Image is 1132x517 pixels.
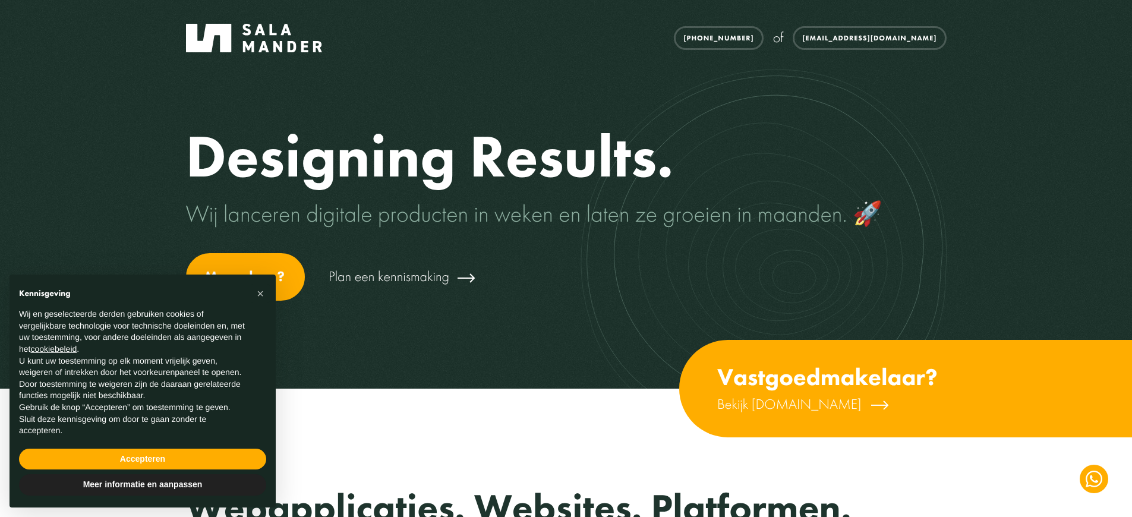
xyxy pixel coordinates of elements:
h3: Vastgoedmakelaar? [717,364,938,390]
button: Accepteren [19,449,266,470]
button: Sluit deze kennisgeving [251,284,270,303]
img: WhatsApp [1086,471,1102,487]
a: Vastgoedmakelaar? Bekijk [DOMAIN_NAME] [679,340,1132,437]
a: [PHONE_NUMBER] [674,26,763,50]
button: Meer informatie en aanpassen [19,474,266,496]
h1: Designing Results. [186,124,947,189]
span: × [257,287,264,300]
span: Bekijk [DOMAIN_NAME] [717,395,862,414]
a: Maar hoe? [186,253,305,301]
img: Salamander [186,24,323,52]
p: Wij lanceren digitale producten in weken en laten ze groeien in maanden. 🚀 [186,198,947,229]
p: U kunt uw toestemming op elk moment vrijelijk geven, weigeren of intrekken door het voorkeurenpan... [19,355,247,402]
a: Plan een kennismaking [329,261,478,292]
span: of [773,29,784,47]
a: cookiebeleid [30,344,77,354]
a: [EMAIL_ADDRESS][DOMAIN_NAME] [793,26,946,50]
p: Wij en geselecteerde derden gebruiken cookies of vergelijkbare technologie voor technische doelei... [19,308,247,355]
h2: Kennisgeving [19,289,247,299]
p: Gebruik de knop “Accepteren” om toestemming te geven. Sluit deze kennisgeving om door te gaan zon... [19,402,247,437]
